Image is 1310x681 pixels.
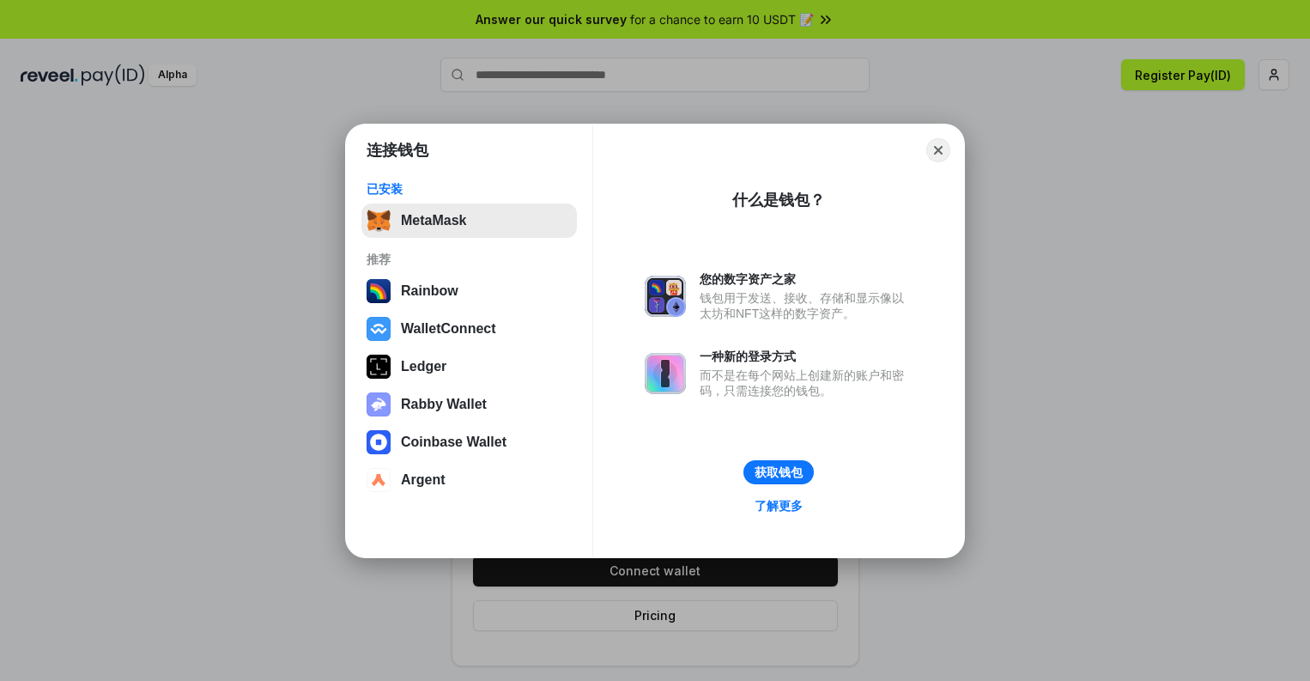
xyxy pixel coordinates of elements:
div: 一种新的登录方式 [700,349,913,364]
button: 获取钱包 [743,460,814,484]
button: Rabby Wallet [361,387,577,422]
div: WalletConnect [401,321,496,337]
div: Coinbase Wallet [401,435,506,450]
div: 什么是钱包？ [732,190,825,210]
img: svg+xml,%3Csvg%20xmlns%3D%22http%3A%2F%2Fwww.w3.org%2F2000%2Fsvg%22%20fill%3D%22none%22%20viewBox... [367,392,391,417]
img: svg+xml,%3Csvg%20xmlns%3D%22http%3A%2F%2Fwww.w3.org%2F2000%2Fsvg%22%20fill%3D%22none%22%20viewBox... [645,276,686,317]
div: MetaMask [401,213,466,228]
div: Argent [401,472,446,488]
button: Rainbow [361,274,577,308]
div: 已安装 [367,181,572,197]
img: svg+xml,%3Csvg%20width%3D%2228%22%20height%3D%2228%22%20viewBox%3D%220%200%2028%2028%22%20fill%3D... [367,468,391,492]
div: Rainbow [401,283,458,299]
div: Ledger [401,359,446,374]
div: 推荐 [367,252,572,267]
button: Ledger [361,350,577,384]
a: 了解更多 [744,495,813,517]
button: Close [926,138,950,162]
img: svg+xml,%3Csvg%20width%3D%2228%22%20height%3D%2228%22%20viewBox%3D%220%200%2028%2028%22%20fill%3D... [367,430,391,454]
img: svg+xml,%3Csvg%20width%3D%2228%22%20height%3D%2228%22%20viewBox%3D%220%200%2028%2028%22%20fill%3D... [367,317,391,341]
div: Rabby Wallet [401,397,487,412]
div: 钱包用于发送、接收、存储和显示像以太坊和NFT这样的数字资产。 [700,290,913,321]
img: svg+xml,%3Csvg%20fill%3D%22none%22%20height%3D%2233%22%20viewBox%3D%220%200%2035%2033%22%20width%... [367,209,391,233]
button: Coinbase Wallet [361,425,577,459]
button: WalletConnect [361,312,577,346]
img: svg+xml,%3Csvg%20xmlns%3D%22http%3A%2F%2Fwww.w3.org%2F2000%2Fsvg%22%20width%3D%2228%22%20height%3... [367,355,391,379]
button: Argent [361,463,577,497]
img: svg+xml,%3Csvg%20xmlns%3D%22http%3A%2F%2Fwww.w3.org%2F2000%2Fsvg%22%20fill%3D%22none%22%20viewBox... [645,353,686,394]
h1: 连接钱包 [367,140,428,161]
button: MetaMask [361,204,577,238]
img: svg+xml,%3Csvg%20width%3D%22120%22%20height%3D%22120%22%20viewBox%3D%220%200%20120%20120%22%20fil... [367,279,391,303]
div: 您的数字资产之家 [700,271,913,287]
div: 而不是在每个网站上创建新的账户和密码，只需连接您的钱包。 [700,368,913,398]
div: 获取钱包 [755,465,803,480]
div: 了解更多 [755,498,803,514]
